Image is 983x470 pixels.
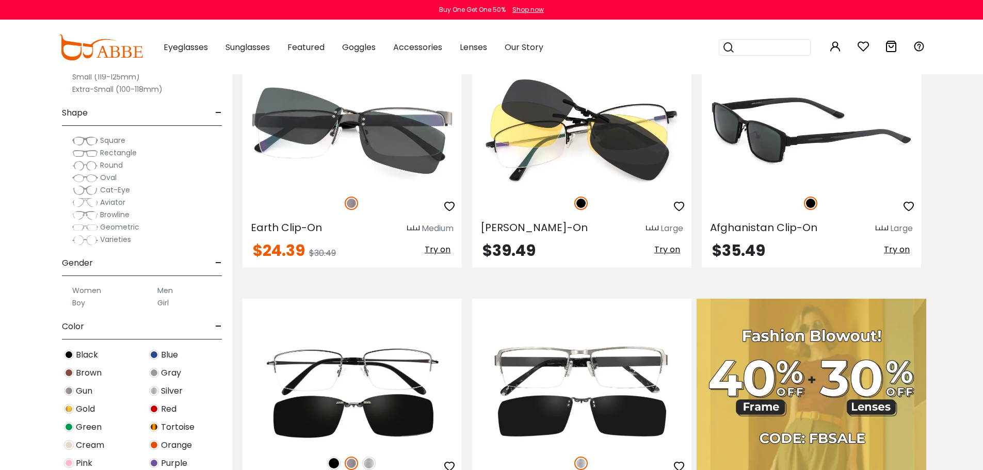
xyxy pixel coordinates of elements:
[100,160,123,170] span: Round
[512,5,544,14] div: Shop now
[345,197,358,210] img: Gun
[100,234,131,245] span: Varieties
[72,222,98,233] img: Geometric.png
[309,247,336,259] span: $30.49
[161,349,178,361] span: Blue
[161,367,181,379] span: Gray
[215,314,222,339] span: -
[72,297,85,309] label: Boy
[460,41,487,53] span: Lenses
[62,251,93,275] span: Gender
[149,458,159,468] img: Purple
[251,220,322,235] span: Earth Clip-On
[64,440,74,450] img: Cream
[161,457,187,469] span: Purple
[393,41,442,53] span: Accessories
[472,336,691,446] img: Silver Bedford Clip-On - Metal ,Adjust Nose Pads
[884,244,910,255] span: Try on
[72,71,140,83] label: Small (119-125mm)
[76,403,95,415] span: Gold
[243,336,462,446] img: Gun Beckett Clip-On - Metal ,Adjust Nose Pads
[215,101,222,125] span: -
[362,457,376,470] img: Silver
[472,75,691,185] img: Black Luke Clip-On - Metal ,Adjust Nose Pads
[64,458,74,468] img: Pink
[64,422,74,432] img: Green
[327,457,341,470] img: Black
[253,239,305,262] span: $24.39
[660,222,683,235] div: Large
[439,5,506,14] div: Buy One Get One 50%
[149,386,159,396] img: Silver
[72,210,98,220] img: Browline.png
[161,421,195,433] span: Tortoise
[100,185,130,195] span: Cat-Eye
[422,243,454,256] button: Try on
[149,368,159,378] img: Gray
[64,368,74,378] img: Brown
[574,457,588,470] img: Silver
[407,225,420,233] img: size ruler
[72,83,163,95] label: Extra-Small (100-118mm)
[100,148,137,158] span: Rectangle
[422,222,454,235] div: Medium
[72,136,98,146] img: Square.png
[72,148,98,158] img: Rectangle.png
[482,239,536,262] span: $39.49
[505,41,543,53] span: Our Story
[876,225,888,233] img: size ruler
[215,251,222,275] span: -
[161,439,192,451] span: Orange
[62,101,88,125] span: Shape
[100,209,130,220] span: Browline
[890,222,913,235] div: Large
[149,422,159,432] img: Tortoise
[72,173,98,183] img: Oval.png
[157,284,173,297] label: Men
[287,41,325,53] span: Featured
[710,220,817,235] span: Afghanistan Clip-On
[702,75,921,185] img: Black Afghanistan Clip-On - TR ,Adjust Nose Pads
[425,244,450,255] span: Try on
[161,403,176,415] span: Red
[651,243,683,256] button: Try on
[646,225,658,233] img: size ruler
[58,35,143,60] img: abbeglasses.com
[72,160,98,171] img: Round.png
[712,239,765,262] span: $35.49
[76,349,98,361] span: Black
[72,185,98,196] img: Cat-Eye.png
[157,297,169,309] label: Girl
[345,457,358,470] img: Gun
[149,440,159,450] img: Orange
[64,386,74,396] img: Gun
[342,41,376,53] span: Goggles
[225,41,270,53] span: Sunglasses
[164,41,208,53] span: Eyeglasses
[804,197,817,210] img: Black
[72,284,101,297] label: Women
[100,197,125,207] span: Aviator
[100,222,139,232] span: Geometric
[76,367,102,379] span: Brown
[76,457,92,469] span: Pink
[243,75,462,185] img: Gun Earth Clip-On - Metal ,Adjust Nose Pads
[149,350,159,360] img: Blue
[161,385,183,397] span: Silver
[72,198,98,208] img: Aviator.png
[62,314,84,339] span: Color
[149,404,159,414] img: Red
[76,421,102,433] span: Green
[654,244,680,255] span: Try on
[574,197,588,210] img: Black
[64,404,74,414] img: Gold
[507,5,544,14] a: Shop now
[100,172,117,183] span: Oval
[76,439,104,451] span: Cream
[64,350,74,360] img: Black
